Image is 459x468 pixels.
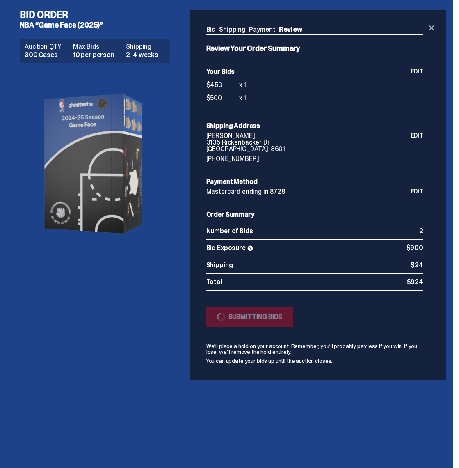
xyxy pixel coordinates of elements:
dd: 10 per person [73,52,121,58]
p: You can update your bids up until the auction closes. [206,358,423,364]
p: $900 [406,245,423,252]
p: 2 [419,228,423,234]
h6: Order Summary [206,211,423,218]
h6: Your Bids [206,69,411,75]
p: Total [206,279,407,285]
a: Edit [411,188,423,195]
p: Mastercard ending in 8728 [206,188,411,195]
img: product image [20,70,170,258]
p: $924 [407,279,423,285]
a: Review [279,25,302,34]
p: [GEOGRAPHIC_DATA]-3601 [206,146,411,152]
p: 3135 Rickenbacker Dr [206,139,411,146]
p: [PHONE_NUMBER] [206,156,411,162]
a: Shipping [219,25,246,34]
p: We’ll place a hold on your account. Remember, you’ll probably pay less if you win. If you lose, w... [206,343,423,355]
h4: Bid Order [20,10,177,20]
h6: Shipping Address [206,123,423,129]
p: $24 [411,262,423,268]
a: Edit [411,133,423,162]
p: x 1 [239,95,247,101]
p: Shipping [206,262,411,268]
dt: Max Bids [73,44,121,50]
p: [PERSON_NAME] [206,133,411,139]
p: x 1 [239,82,247,88]
dd: 2-4 weeks [126,52,165,58]
a: Payment [249,25,276,34]
dt: Auction QTY [25,44,68,50]
h5: NBA “Game Face (2025)” [20,21,177,29]
dd: 300 Cases [25,52,68,58]
p: Bid Exposure [206,245,406,252]
h5: Review Your Order Summary [206,45,423,52]
h6: Payment Method [206,179,423,185]
p: $500 [206,95,239,101]
p: $450 [206,82,239,88]
dt: Shipping [126,44,165,50]
a: Bid [206,25,216,34]
p: Number of Bids [206,228,419,234]
a: Edit [411,69,423,106]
